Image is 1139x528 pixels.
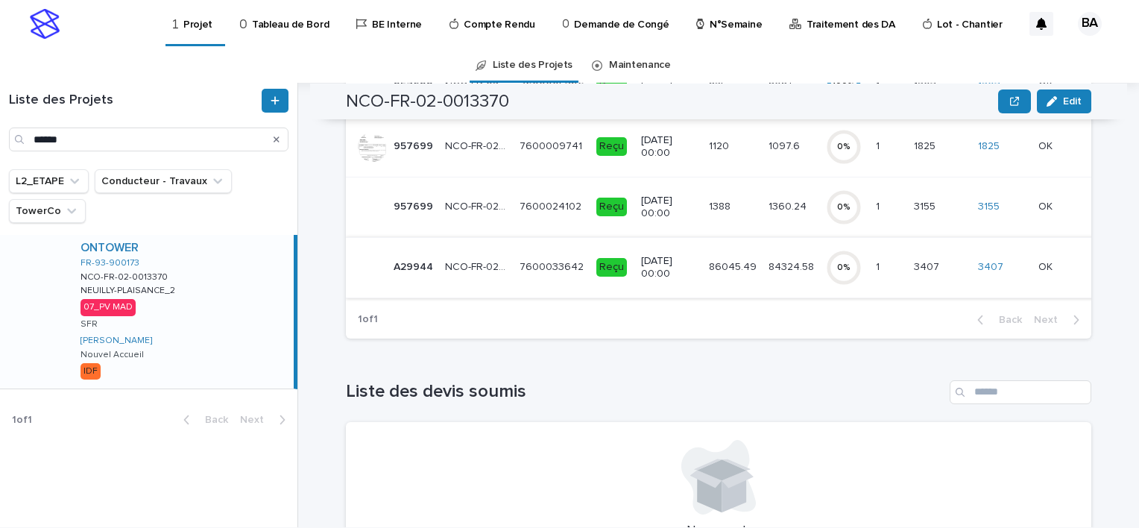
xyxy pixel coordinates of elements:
p: 957699 [394,198,436,213]
button: Back [965,313,1028,327]
h1: Liste des Projets [9,92,259,109]
div: 0 % [826,263,862,273]
p: SFR [81,319,98,330]
p: 1120 [709,137,732,153]
a: 1825 [978,140,1000,153]
p: NCO-FR-02-0013370 [81,269,171,283]
p: 1 [876,258,883,274]
span: Next [240,415,273,425]
p: NCO-FR-02-0013370 [445,258,511,274]
p: 84324.58 [769,258,817,274]
button: TowerCo [9,199,86,223]
tr: 957699957699 NCO-FR-02-0013370NCO-FR-02-0013370 76000097417600009741 Reçu[DATE] 00:0011201120 109... [346,116,1137,177]
p: 1388 [709,198,733,213]
p: 1360.24 [769,198,810,213]
button: Conducteur - Travaux [95,169,232,193]
p: [DATE] 00:00 [641,134,696,160]
span: Edit [1063,96,1082,107]
h2: NCO-FR-02-0013370 [346,91,509,113]
span: Next [1034,315,1067,325]
input: Search [9,128,288,151]
p: 1 of 1 [346,301,390,338]
div: 0 % [826,142,862,152]
p: 86045.49 [709,258,760,274]
a: Liste des Projets [493,48,572,83]
div: 0 % [826,202,862,213]
p: NCO-FR-02-0013370 [445,137,511,153]
button: Next [234,413,297,427]
span: Back [196,415,228,425]
a: FR-93-900173 [81,258,139,268]
tr: A29944A29944 NCO-FR-02-0013370NCO-FR-02-0013370 76000336427600033642 Reçu[DATE] 00:0086045.498604... [346,237,1137,298]
p: 7600033642 [520,258,587,274]
div: IDF [81,363,101,380]
tr: 957699957699 NCO-FR-02-0013370NCO-FR-02-0013370 76000241027600024102 Reçu[DATE] 00:0013881388 136... [346,177,1137,237]
p: NEUILLY-PLAISANCE_2 [81,283,178,296]
p: [DATE] 00:00 [641,255,696,280]
p: OK [1038,258,1056,274]
p: 1097.6 [769,137,803,153]
a: 3407 [978,261,1003,274]
div: Reçu [596,198,627,216]
div: Reçu [596,137,627,156]
p: NCO-FR-02-0013370 [445,198,511,213]
button: Back [171,413,234,427]
p: 1 [876,198,883,213]
a: Maintenance [609,48,671,83]
p: 1 [876,137,883,153]
p: OK [1038,198,1056,213]
p: 7600009741 [520,137,585,153]
div: 07_PV MAD [81,299,136,315]
p: [DATE] 00:00 [641,195,696,220]
a: 3155 [978,201,1000,213]
button: L2_ETAPE [9,169,89,193]
a: ONTOWER [81,241,139,255]
div: Reçu [596,258,627,277]
p: 1825 [914,137,938,153]
p: 3155 [914,198,938,213]
p: 7600024102 [520,198,584,213]
img: stacker-logo-s-only.png [30,9,60,39]
a: [PERSON_NAME] [81,336,152,346]
p: A29944 [394,258,436,274]
input: Search [950,380,1091,404]
div: BA [1078,12,1102,36]
span: Back [990,315,1022,325]
p: 957699 [394,137,436,153]
p: OK [1038,137,1056,153]
button: Edit [1037,89,1091,113]
p: Nouvel Accueil [81,350,144,360]
h1: Liste des devis soumis [346,381,944,403]
p: 3407 [914,258,942,274]
button: Next [1028,313,1091,327]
